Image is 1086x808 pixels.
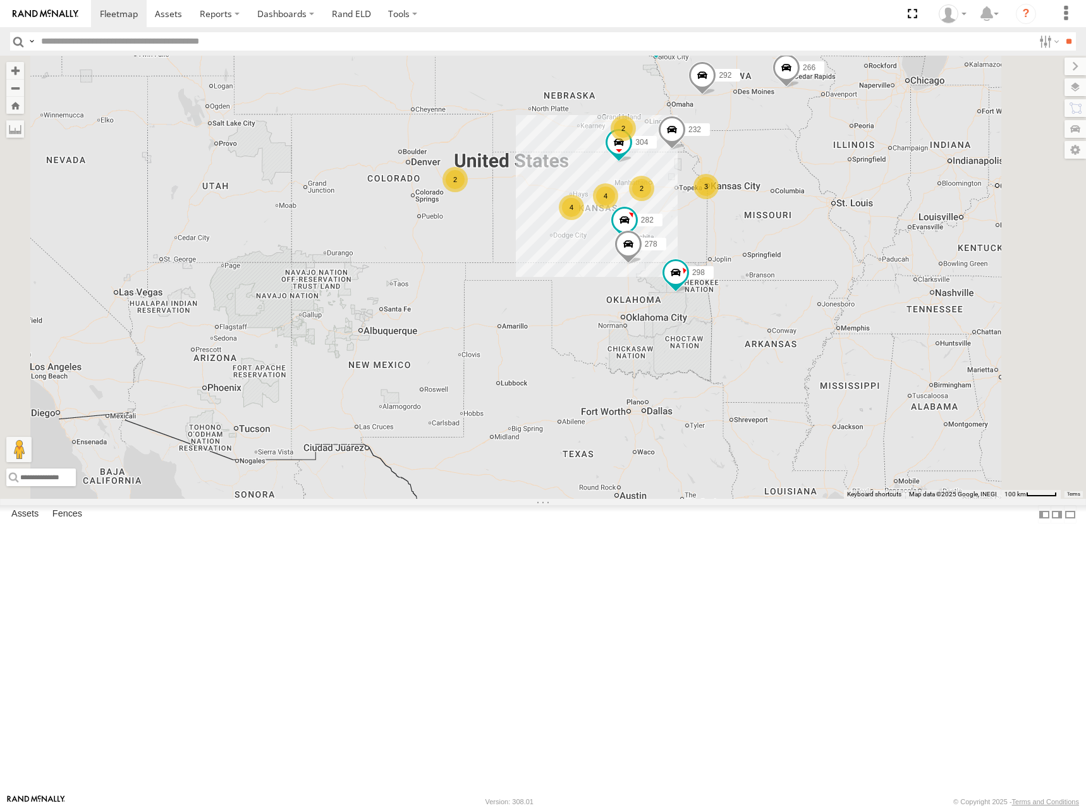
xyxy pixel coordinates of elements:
[27,32,37,51] label: Search Query
[13,9,78,18] img: rand-logo.svg
[934,4,971,23] div: Shane Miller
[559,195,584,220] div: 4
[6,437,32,462] button: Drag Pegman onto the map to open Street View
[909,491,997,498] span: Map data ©2025 Google, INEGI
[635,138,648,147] span: 304
[6,120,24,138] label: Measure
[1067,491,1080,496] a: Terms (opens in new tab)
[6,79,24,97] button: Zoom out
[847,490,901,499] button: Keyboard shortcuts
[641,215,654,224] span: 282
[611,116,636,141] div: 2
[953,798,1079,805] div: © Copyright 2025 -
[1016,4,1036,24] i: ?
[688,125,701,134] span: 232
[1034,32,1061,51] label: Search Filter Options
[485,798,534,805] div: Version: 308.01
[629,176,654,201] div: 2
[5,506,45,523] label: Assets
[1001,490,1061,499] button: Map Scale: 100 km per 45 pixels
[719,70,731,79] span: 292
[442,167,468,192] div: 2
[46,506,88,523] label: Fences
[593,183,618,209] div: 4
[693,174,719,199] div: 3
[6,97,24,114] button: Zoom Home
[1064,505,1077,523] label: Hide Summary Table
[1004,491,1026,498] span: 100 km
[1012,798,1079,805] a: Terms and Conditions
[803,63,815,72] span: 266
[1065,141,1086,159] label: Map Settings
[645,240,657,248] span: 278
[7,795,65,808] a: Visit our Website
[1051,505,1063,523] label: Dock Summary Table to the Right
[692,267,705,276] span: 298
[1038,505,1051,523] label: Dock Summary Table to the Left
[6,62,24,79] button: Zoom in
